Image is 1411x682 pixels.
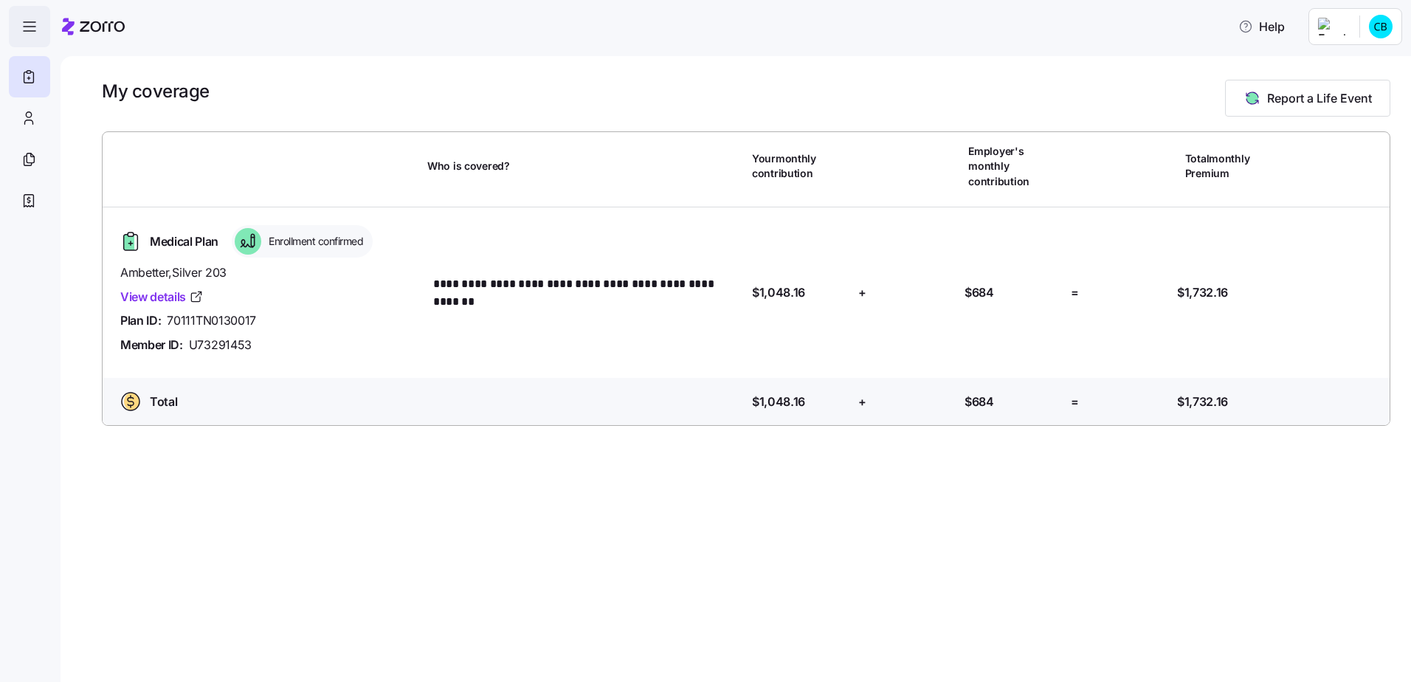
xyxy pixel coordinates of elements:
[30,186,246,201] div: Send us a message
[427,159,510,173] span: Who is covered?
[30,28,117,52] img: logo
[30,130,266,155] p: How can we help?
[30,105,266,130] p: Hi [PERSON_NAME]
[1071,283,1079,302] span: =
[858,283,866,302] span: +
[21,228,274,258] button: Search for help
[264,234,363,249] span: Enrollment confirmed
[752,151,849,182] span: Your monthly contribution
[21,263,274,291] div: How do I set up auto-pay?
[102,80,210,103] h1: My coverage
[120,288,204,306] a: View details
[120,311,161,330] span: Plan ID:
[21,291,274,334] div: How do I know if my initial premium was paid, or if I am set up with autopay?
[30,269,247,285] div: How do I set up auto-pay?
[752,393,805,411] span: $1,048.16
[21,334,274,376] div: What is [PERSON_NAME]’s smart plan selection platform?
[1225,80,1390,117] button: Report a Life Event
[15,173,280,214] div: Send us a message
[1177,393,1228,411] span: $1,732.16
[150,393,177,411] span: Total
[98,461,196,520] button: Messages
[234,497,258,508] span: Help
[1227,12,1297,41] button: Help
[120,263,415,282] span: Ambetter , Silver 203
[30,297,247,328] div: How do I know if my initial premium was paid, or if I am set up with autopay?
[752,283,805,302] span: $1,048.16
[1267,89,1372,107] span: Report a Life Event
[965,283,994,302] span: $684
[120,336,183,354] span: Member ID:
[21,376,274,419] div: What if I want help from an Enrollment Expert choosing a plan?
[1185,151,1282,182] span: Total monthly Premium
[30,382,247,413] div: What if I want help from an Enrollment Expert choosing a plan?
[1369,15,1393,38] img: d71feb380b5d734a722a212268451c67
[30,235,120,251] span: Search for help
[189,336,252,354] span: U73291453
[32,497,66,508] span: Home
[1177,283,1228,302] span: $1,732.16
[968,144,1065,189] span: Employer's monthly contribution
[30,340,247,371] div: What is [PERSON_NAME]’s smart plan selection platform?
[858,393,866,411] span: +
[1071,393,1079,411] span: =
[254,24,280,50] div: Close
[197,461,295,520] button: Help
[965,393,994,411] span: $684
[150,232,218,251] span: Medical Plan
[167,311,256,330] span: 70111TN0130017
[1318,18,1348,35] img: Employer logo
[123,497,173,508] span: Messages
[1238,18,1285,35] span: Help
